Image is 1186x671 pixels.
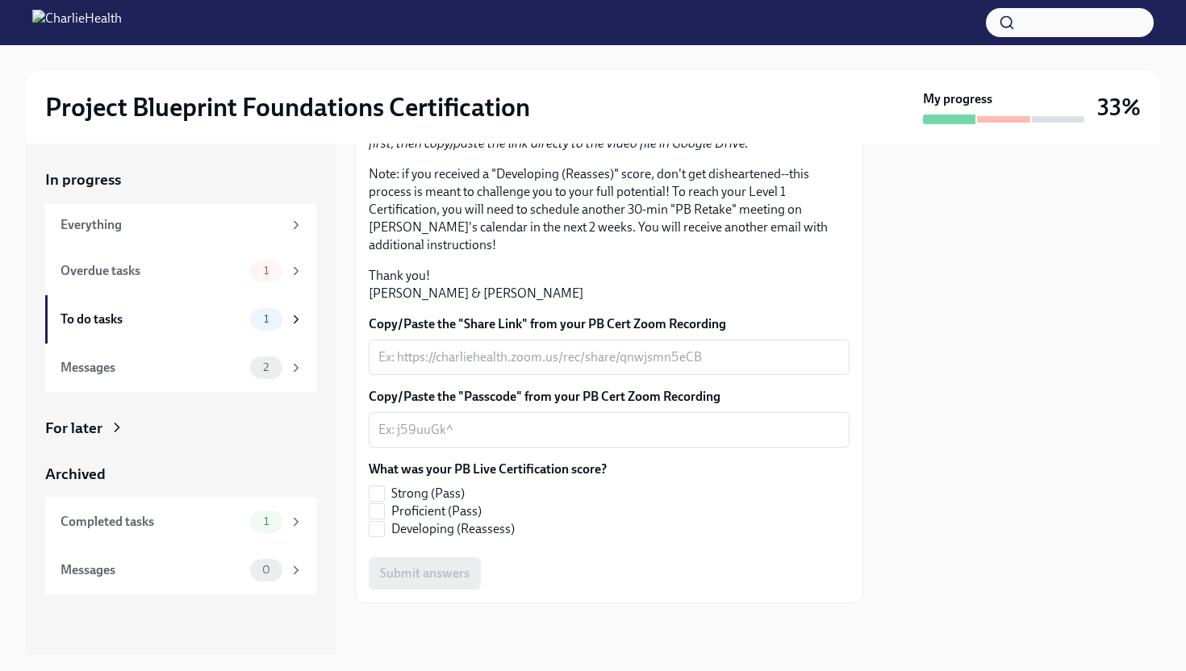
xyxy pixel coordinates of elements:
a: Archived [45,464,316,485]
div: Messages [61,359,244,377]
h2: Project Blueprint Foundations Certification [45,91,530,123]
div: For later [45,418,102,439]
div: Messages [61,561,244,579]
img: CharlieHealth [32,10,122,35]
a: In progress [45,169,316,190]
span: 1 [254,515,278,527]
label: Copy/Paste the "Passcode" from your PB Cert Zoom Recording [369,388,850,406]
div: To do tasks [61,310,244,328]
span: 1 [254,265,278,277]
strong: My progress [923,90,992,108]
p: Thank you! [PERSON_NAME] & [PERSON_NAME] [369,267,850,302]
div: Completed tasks [61,513,244,531]
a: Messages0 [45,546,316,594]
h3: 33% [1097,93,1141,122]
span: 0 [253,564,280,576]
span: 2 [253,361,278,373]
a: Completed tasks1 [45,498,316,546]
a: For later [45,418,316,439]
label: What was your PB Live Certification score? [369,461,607,478]
a: Everything [45,203,316,247]
a: Overdue tasks1 [45,247,316,295]
span: 1 [254,313,278,325]
span: Strong (Pass) [391,485,465,502]
label: Copy/Paste the "Share Link" from your PB Cert Zoom Recording [369,315,850,333]
div: Overdue tasks [61,262,244,280]
div: Everything [61,216,282,234]
a: To do tasks1 [45,295,316,344]
p: Note: if you received a "Developing (Reasses)" score, don't get disheartened--this process is mea... [369,165,850,254]
a: Messages2 [45,344,316,392]
span: Developing (Reassess) [391,520,515,538]
span: Proficient (Pass) [391,502,482,520]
